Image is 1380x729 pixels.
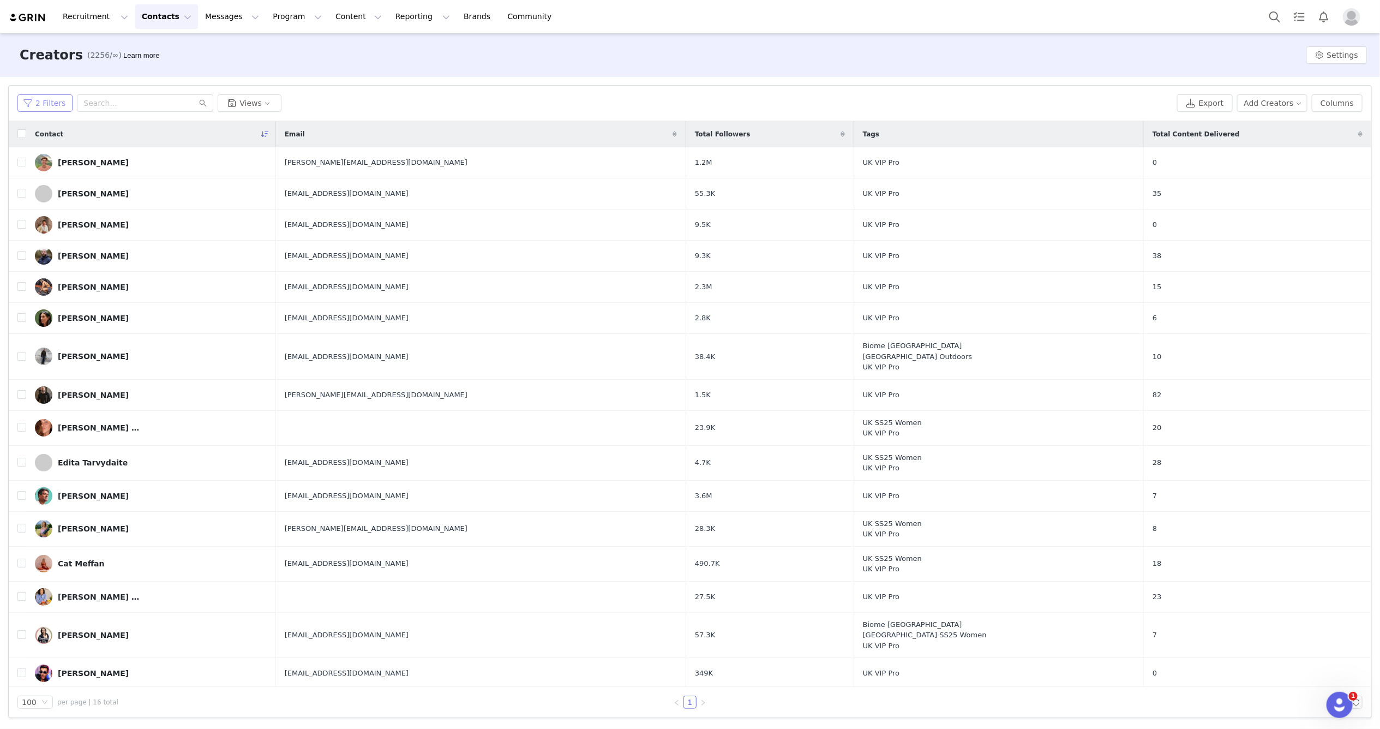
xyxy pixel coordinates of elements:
a: Tasks [1287,4,1311,29]
span: 8 [1153,523,1157,534]
img: 81fd5237-fefb-463c-a74a-df8ccafdcb3c--s.jpg [35,665,52,682]
span: 7 [1153,630,1157,641]
li: 1 [683,696,697,709]
div: [PERSON_NAME] [58,283,129,291]
span: UK SS25 Women UK VIP Pro [863,518,922,540]
div: Edita Tarvydaite [58,458,128,467]
button: Program [266,4,328,29]
span: [PERSON_NAME][EMAIL_ADDRESS][DOMAIN_NAME] [285,523,467,534]
img: placeholder-profile.jpg [1343,8,1360,26]
img: 49e8cbcd-485a-46ce-bb5a-0fc7d579d5d0--s.jpg [35,419,52,437]
span: [EMAIL_ADDRESS][DOMAIN_NAME] [285,188,409,199]
span: UK SS25 Women UK VIP Pro [863,553,922,575]
span: 82 [1153,390,1162,401]
img: 51ec4c37-c99a-4db7-832d-784f6d8583fa--s.jpg [35,626,52,644]
a: [PERSON_NAME] [35,278,267,296]
span: UK VIP Pro [863,250,900,261]
span: [EMAIL_ADDRESS][DOMAIN_NAME] [285,491,409,501]
div: [PERSON_NAME] [58,352,129,361]
i: icon: left [674,700,680,706]
button: Export [1177,94,1233,112]
span: [EMAIL_ADDRESS][DOMAIN_NAME] [285,282,409,292]
span: 35 [1153,188,1162,199]
span: 23 [1153,591,1162,602]
i: icon: right [700,700,706,706]
span: 1.2M [695,157,712,168]
span: UK SS25 Women UK VIP Pro [863,417,922,439]
a: [PERSON_NAME] [35,216,267,234]
span: [EMAIL_ADDRESS][DOMAIN_NAME] [285,668,409,679]
span: 0 [1153,219,1157,230]
button: Contacts [135,4,198,29]
button: Content [329,4,388,29]
a: [PERSON_NAME] | Mindful Drinking [35,588,267,606]
a: Edita Tarvydaite [35,454,267,471]
span: 55.3K [695,188,715,199]
span: [EMAIL_ADDRESS][DOMAIN_NAME] [285,351,409,362]
span: 1 [1349,692,1358,701]
span: per page | 16 total [57,697,118,707]
span: UK VIP Pro [863,313,900,324]
span: 490.7K [695,558,720,569]
span: UK VIP Pro [863,390,900,401]
i: icon: down [41,699,48,707]
a: Community [501,4,563,29]
span: UK VIP Pro [863,282,900,292]
span: 3.6M [695,491,712,501]
button: Reporting [389,4,457,29]
div: [PERSON_NAME] | Mindful Drinking [58,593,140,601]
button: Columns [1312,94,1363,112]
span: Contact [35,129,63,139]
span: UK VIP Pro [863,188,900,199]
img: 662f9d8c-51da-409f-b85a-a5e82f7f44a9--s.jpg [35,247,52,265]
span: 15 [1153,282,1162,292]
span: UK VIP Pro [863,668,900,679]
span: 4.7K [695,457,711,468]
span: UK SS25 Women UK VIP Pro [863,452,922,474]
span: 6 [1153,313,1157,324]
a: [PERSON_NAME] [35,309,267,327]
li: Previous Page [670,696,683,709]
span: 7 [1153,491,1157,501]
span: [EMAIL_ADDRESS][DOMAIN_NAME] [285,630,409,641]
div: [PERSON_NAME] [58,631,129,640]
div: [PERSON_NAME] [58,252,129,260]
span: [EMAIL_ADDRESS][DOMAIN_NAME] [285,558,409,569]
div: Tooltip anchor [121,50,161,61]
img: a90361bd-9975-4b23-b6a0-44e76f3a7017.jpg [35,278,52,296]
img: 7926be07-4d58-4783-bd1b-c92a91917e93.jpg [35,309,52,327]
img: 46ba4ff2-2fea-49b1-8bb0-f71b26a530a9.jpg [35,588,52,606]
span: 28 [1153,457,1162,468]
span: 2.3M [695,282,712,292]
i: icon: search [199,99,207,107]
img: b22f5028-24f8-4419-acb9-02fe84dbf030.jpg [35,386,52,404]
span: (2256/∞) [87,50,122,61]
div: [PERSON_NAME] [58,391,129,399]
a: 1 [684,696,696,708]
h3: Creators [20,45,83,65]
button: Views [218,94,281,112]
a: [PERSON_NAME] [35,185,267,202]
div: [PERSON_NAME] [58,492,129,500]
span: [PERSON_NAME][EMAIL_ADDRESS][DOMAIN_NAME] [285,390,467,401]
span: Biome [GEOGRAPHIC_DATA] [GEOGRAPHIC_DATA] SS25 Women UK VIP Pro [863,619,987,652]
a: [PERSON_NAME] [35,487,267,505]
span: 38 [1153,250,1162,261]
span: 9.3K [695,250,711,261]
div: [PERSON_NAME] [58,524,129,533]
a: [PERSON_NAME] [35,626,267,644]
li: Next Page [697,696,710,709]
img: 1d1082b5-3179-4ee0-875c-bc5649b95439--s.jpg [35,348,52,365]
div: [PERSON_NAME] [58,669,129,678]
span: Email [285,129,305,139]
span: 18 [1153,558,1162,569]
img: 6a3b9092-57bb-4df1-8a05-c5351247b311.jpg [35,216,52,234]
span: Total Followers [695,129,751,139]
a: [PERSON_NAME] [35,247,267,265]
span: [EMAIL_ADDRESS][DOMAIN_NAME] [285,313,409,324]
a: [PERSON_NAME] [35,665,267,682]
div: [PERSON_NAME] [58,189,129,198]
img: c8d81cca-8e87-477a-9b8a-18c65ad710d3.jpg [35,487,52,505]
img: 6172c7a4-0c96-4ad2-9802-04cee8f3f744--s.jpg [35,555,52,572]
span: 28.3K [695,523,715,534]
